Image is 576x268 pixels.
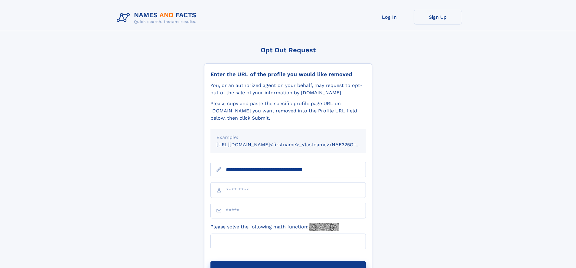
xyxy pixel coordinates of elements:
div: You, or an authorized agent on your behalf, may request to opt-out of the sale of your informatio... [210,82,366,96]
div: Opt Out Request [204,46,372,54]
img: Logo Names and Facts [114,10,201,26]
div: Please copy and paste the specific profile page URL on [DOMAIN_NAME] you want removed into the Pr... [210,100,366,122]
a: Sign Up [414,10,462,24]
div: Example: [216,134,360,141]
label: Please solve the following math function: [210,223,339,231]
small: [URL][DOMAIN_NAME]<firstname>_<lastname>/NAF325G-xxxxxxxx [216,142,377,147]
a: Log In [365,10,414,24]
div: Enter the URL of the profile you would like removed [210,71,366,78]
